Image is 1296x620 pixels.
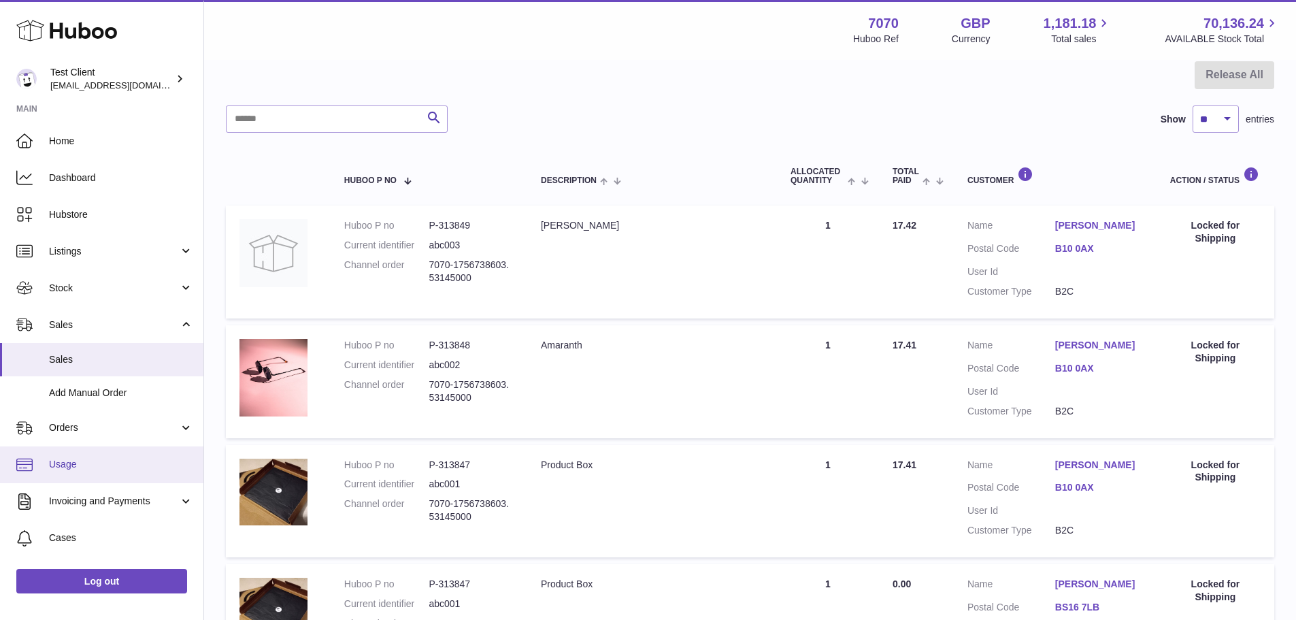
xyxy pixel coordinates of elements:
dd: B2C [1055,524,1143,537]
dt: Customer Type [967,405,1055,418]
dt: Name [967,339,1055,355]
span: Stock [49,282,179,295]
span: 17.41 [893,340,916,350]
span: Description [541,176,597,185]
dd: abc001 [429,478,514,491]
a: 70,136.24 AVAILABLE Stock Total [1165,14,1280,46]
a: [PERSON_NAME] [1055,459,1143,472]
dt: Current identifier [344,478,429,491]
dd: 7070-1756738603.53145000 [429,497,514,523]
td: 1 [777,445,879,558]
span: Sales [49,353,193,366]
span: Invoicing and Payments [49,495,179,508]
span: 1,181.18 [1044,14,1097,33]
div: Locked for Shipping [1170,339,1261,365]
a: [PERSON_NAME] [1055,339,1143,352]
span: Huboo P no [344,176,397,185]
span: Total paid [893,167,919,185]
div: Product Box [541,578,763,591]
dt: Postal Code [967,601,1055,617]
dt: Customer Type [967,524,1055,537]
strong: 7070 [868,14,899,33]
span: Usage [49,458,193,471]
span: entries [1246,113,1274,126]
dt: Huboo P no [344,339,429,352]
label: Show [1161,113,1186,126]
dd: P-313847 [429,459,514,472]
div: Amaranth [541,339,763,352]
dt: User Id [967,265,1055,278]
dd: 7070-1756738603.53145000 [429,378,514,404]
img: 70701729587645.jpg [239,339,308,417]
img: no-photo.jpg [239,219,308,287]
div: Locked for Shipping [1170,219,1261,245]
dd: B2C [1055,405,1143,418]
a: [PERSON_NAME] [1055,578,1143,591]
div: Product Box [541,459,763,472]
dt: Channel order [344,259,429,284]
div: Test Client [50,66,173,92]
dt: Huboo P no [344,578,429,591]
a: B10 0AX [1055,481,1143,494]
dt: Current identifier [344,359,429,372]
dt: Postal Code [967,242,1055,259]
dd: abc002 [429,359,514,372]
div: Currency [952,33,991,46]
dd: P-313847 [429,578,514,591]
a: B10 0AX [1055,362,1143,375]
strong: GBP [961,14,990,33]
dd: B2C [1055,285,1143,298]
a: [PERSON_NAME] [1055,219,1143,232]
span: 0.00 [893,578,911,589]
div: Customer [967,167,1143,185]
dt: Channel order [344,497,429,523]
div: Locked for Shipping [1170,459,1261,485]
span: Total sales [1051,33,1112,46]
dt: Name [967,219,1055,235]
span: 17.41 [893,459,916,470]
span: Dashboard [49,172,193,184]
span: Add Manual Order [49,387,193,399]
dt: Channel order [344,378,429,404]
dt: Name [967,578,1055,594]
dt: Current identifier [344,598,429,610]
dt: Customer Type [967,285,1055,298]
div: Huboo Ref [853,33,899,46]
dd: P-313848 [429,339,514,352]
dt: Name [967,459,1055,475]
dt: Postal Code [967,481,1055,497]
dt: User Id [967,504,1055,517]
span: [EMAIL_ADDRESS][DOMAIN_NAME] [50,80,200,91]
span: ALLOCATED Quantity [791,167,844,185]
div: Locked for Shipping [1170,578,1261,604]
div: Action / Status [1170,167,1261,185]
span: Home [49,135,193,148]
dt: Postal Code [967,362,1055,378]
dd: 7070-1756738603.53145000 [429,259,514,284]
dd: abc003 [429,239,514,252]
a: B10 0AX [1055,242,1143,255]
span: 70,136.24 [1203,14,1264,33]
div: [PERSON_NAME] [541,219,763,232]
span: Orders [49,421,179,434]
img: internalAdmin-7070@internal.huboo.com [16,69,37,89]
a: Log out [16,569,187,593]
a: BS16 7LB [1055,601,1143,614]
dt: Huboo P no [344,459,429,472]
td: 1 [777,206,879,319]
span: Hubstore [49,208,193,221]
span: 17.42 [893,220,916,231]
span: AVAILABLE Stock Total [1165,33,1280,46]
dt: User Id [967,385,1055,398]
a: 1,181.18 Total sales [1044,14,1112,46]
dt: Huboo P no [344,219,429,232]
span: Listings [49,245,179,258]
td: 1 [777,325,879,438]
span: Sales [49,319,179,331]
dd: abc001 [429,598,514,610]
dt: Current identifier [344,239,429,252]
img: 70701730305952.jpg [239,459,308,525]
span: Cases [49,532,193,544]
dd: P-313849 [429,219,514,232]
